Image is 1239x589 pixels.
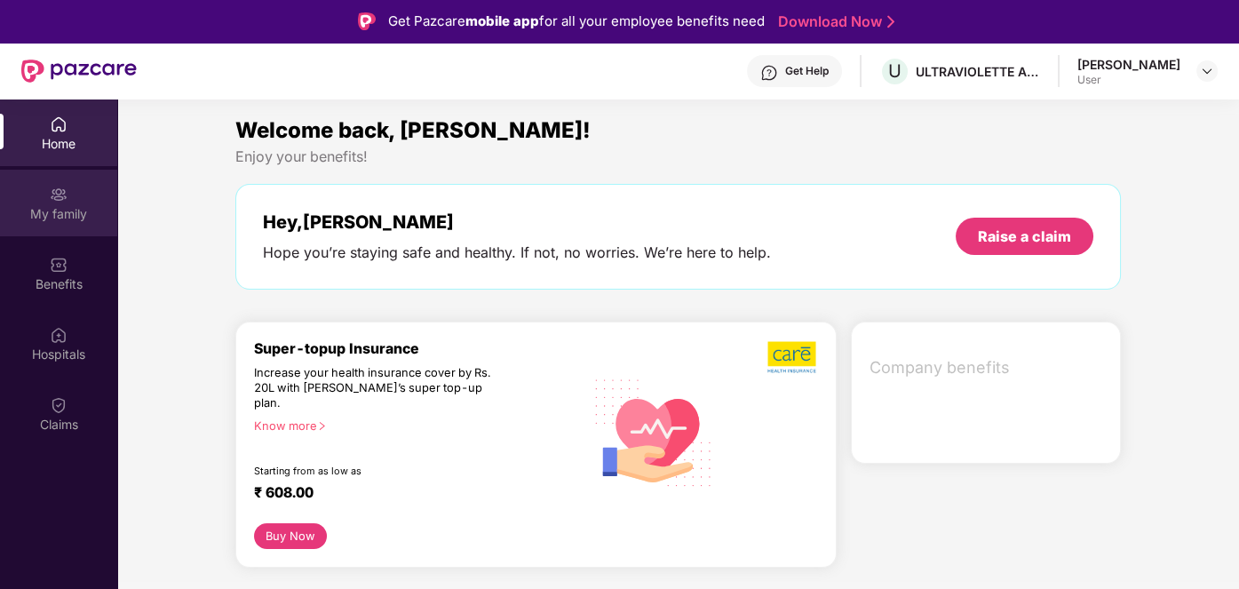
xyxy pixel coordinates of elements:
span: U [888,60,901,82]
div: Get Pazcare for all your employee benefits need [388,11,765,32]
img: svg+xml;base64,PHN2ZyBpZD0iSGVscC0zMngzMiIgeG1sbnM9Imh0dHA6Ly93d3cudzMub3JnLzIwMDAvc3ZnIiB3aWR0aD... [760,64,778,82]
a: Download Now [778,12,889,31]
strong: mobile app [465,12,539,29]
button: Buy Now [254,523,327,549]
img: svg+xml;base64,PHN2ZyBpZD0iSG9zcGl0YWxzIiB4bWxucz0iaHR0cDovL3d3dy53My5vcmcvMjAwMC9zdmciIHdpZHRoPS... [50,326,68,344]
img: svg+xml;base64,PHN2ZyBpZD0iQ2xhaW0iIHhtbG5zPSJodHRwOi8vd3d3LnczLm9yZy8yMDAwL3N2ZyIgd2lkdGg9IjIwIi... [50,396,68,414]
div: [PERSON_NAME] [1077,56,1180,73]
img: svg+xml;base64,PHN2ZyBpZD0iQmVuZWZpdHMiIHhtbG5zPSJodHRwOi8vd3d3LnczLm9yZy8yMDAwL3N2ZyIgd2lkdGg9Ij... [50,256,68,274]
img: svg+xml;base64,PHN2ZyBpZD0iSG9tZSIgeG1sbnM9Imh0dHA6Ly93d3cudzMub3JnLzIwMDAvc3ZnIiB3aWR0aD0iMjAiIG... [50,115,68,133]
div: Know more [254,418,572,431]
div: ₹ 608.00 [254,484,565,505]
div: Get Help [785,64,829,78]
div: Raise a claim [978,227,1071,246]
span: Company benefits [870,355,1106,380]
div: User [1077,73,1180,87]
img: b5dec4f62d2307b9de63beb79f102df3.png [767,340,818,374]
img: svg+xml;base64,PHN2ZyBpZD0iRHJvcGRvd24tMzJ4MzIiIHhtbG5zPSJodHRwOi8vd3d3LnczLm9yZy8yMDAwL3N2ZyIgd2... [1200,64,1214,78]
div: Company benefits [859,345,1120,391]
img: New Pazcare Logo [21,60,137,83]
div: Starting from as low as [254,465,507,477]
img: Stroke [887,12,894,31]
img: Logo [358,12,376,30]
div: Hey, [PERSON_NAME] [263,211,771,233]
img: svg+xml;base64,PHN2ZyB3aWR0aD0iMjAiIGhlaWdodD0iMjAiIHZpZXdCb3g9IjAgMCAyMCAyMCIgZmlsbD0ibm9uZSIgeG... [50,186,68,203]
div: Hope you’re staying safe and healthy. If not, no worries. We’re here to help. [263,243,771,262]
div: Enjoy your benefits! [235,147,1121,166]
span: right [317,421,327,431]
img: svg+xml;base64,PHN2ZyB4bWxucz0iaHR0cDovL3d3dy53My5vcmcvMjAwMC9zdmciIHhtbG5zOnhsaW5rPSJodHRwOi8vd3... [584,360,725,503]
div: Increase your health insurance cover by Rs. 20L with [PERSON_NAME]’s super top-up plan. [254,365,506,410]
span: Welcome back, [PERSON_NAME]! [235,117,591,143]
div: ULTRAVIOLETTE AUTOMOTIVE PRIVATE LIMITED [916,63,1040,80]
div: Super-topup Insurance [254,340,583,357]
